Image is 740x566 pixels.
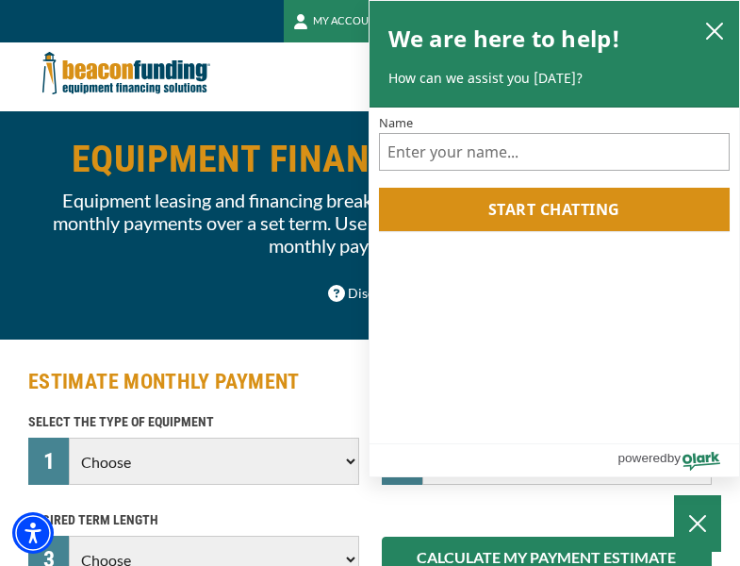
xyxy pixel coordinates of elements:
[667,446,681,470] span: by
[388,69,721,88] p: How can we assist you [DATE]?
[28,368,712,396] h2: ESTIMATE MONTHLY PAYMENT
[388,20,621,58] h2: We are here to help!
[348,282,412,305] span: Disclaimer
[379,117,731,129] label: Name
[28,410,359,433] p: SELECT THE TYPE OF EQUIPMENT
[28,508,359,531] p: DESIRED TERM LENGTH
[12,512,54,554] div: Accessibility Menu
[379,133,731,171] input: Name
[617,444,739,476] a: Powered by Olark
[379,188,731,231] button: Start chatting
[316,275,424,311] button: Disclaimer
[674,495,721,552] button: Close Chatbox
[699,17,730,43] button: close chatbox
[42,42,210,104] img: Beacon Funding Corporation logo
[28,438,69,485] div: 1
[40,189,700,257] p: Equipment leasing and financing breaks down the cost of equipment into low monthly payments over ...
[40,140,700,179] h1: EQUIPMENT FINANCING CALCULATOR
[617,446,666,470] span: powered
